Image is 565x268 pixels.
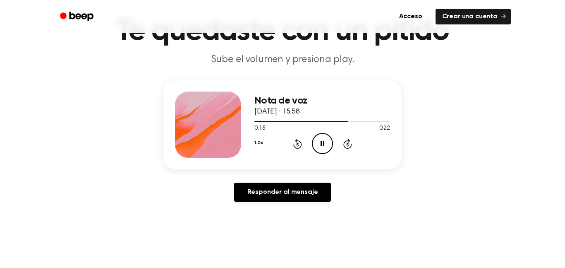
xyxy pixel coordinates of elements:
[54,9,101,25] a: Bip
[436,9,511,24] a: Crear una cuenta
[399,13,422,20] font: Acceso
[211,55,354,65] font: Sube el volumen y presiona play.
[254,108,300,116] font: [DATE] · 15:58
[379,126,390,131] font: 0:22
[391,7,431,26] a: Acceso
[254,96,307,106] font: Nota de voz
[254,136,263,150] button: 1.0x
[254,126,265,131] font: 0:15
[254,140,263,145] font: 1.0x
[442,13,498,20] font: Crear una cuenta
[234,183,331,202] a: Responder al mensaje
[247,189,318,196] font: Responder al mensaje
